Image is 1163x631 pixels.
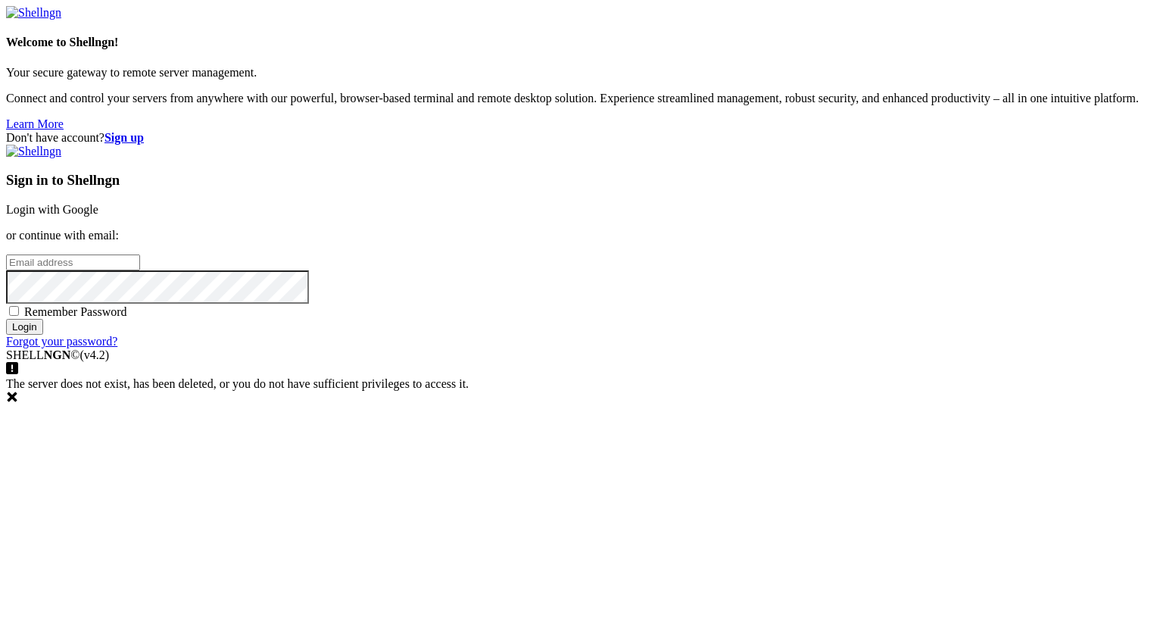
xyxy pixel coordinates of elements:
b: NGN [44,348,71,361]
span: Remember Password [24,305,127,318]
div: Don't have account? [6,131,1157,145]
img: Shellngn [6,6,61,20]
h4: Welcome to Shellngn! [6,36,1157,49]
span: SHELL © [6,348,109,361]
a: Learn More [6,117,64,130]
span: 4.2.0 [80,348,110,361]
div: Dismiss this notification [6,391,1157,406]
a: Login with Google [6,203,98,216]
p: Your secure gateway to remote server management. [6,66,1157,80]
input: Login [6,319,43,335]
p: Connect and control your servers from anywhere with our powerful, browser-based terminal and remo... [6,92,1157,105]
h3: Sign in to Shellngn [6,172,1157,189]
p: or continue with email: [6,229,1157,242]
a: Forgot your password? [6,335,117,348]
div: The server does not exist, has been deleted, or you do not have sufficient privileges to access it. [6,377,1157,406]
input: Remember Password [9,306,19,316]
img: Shellngn [6,145,61,158]
a: Sign up [104,131,144,144]
input: Email address [6,255,140,270]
